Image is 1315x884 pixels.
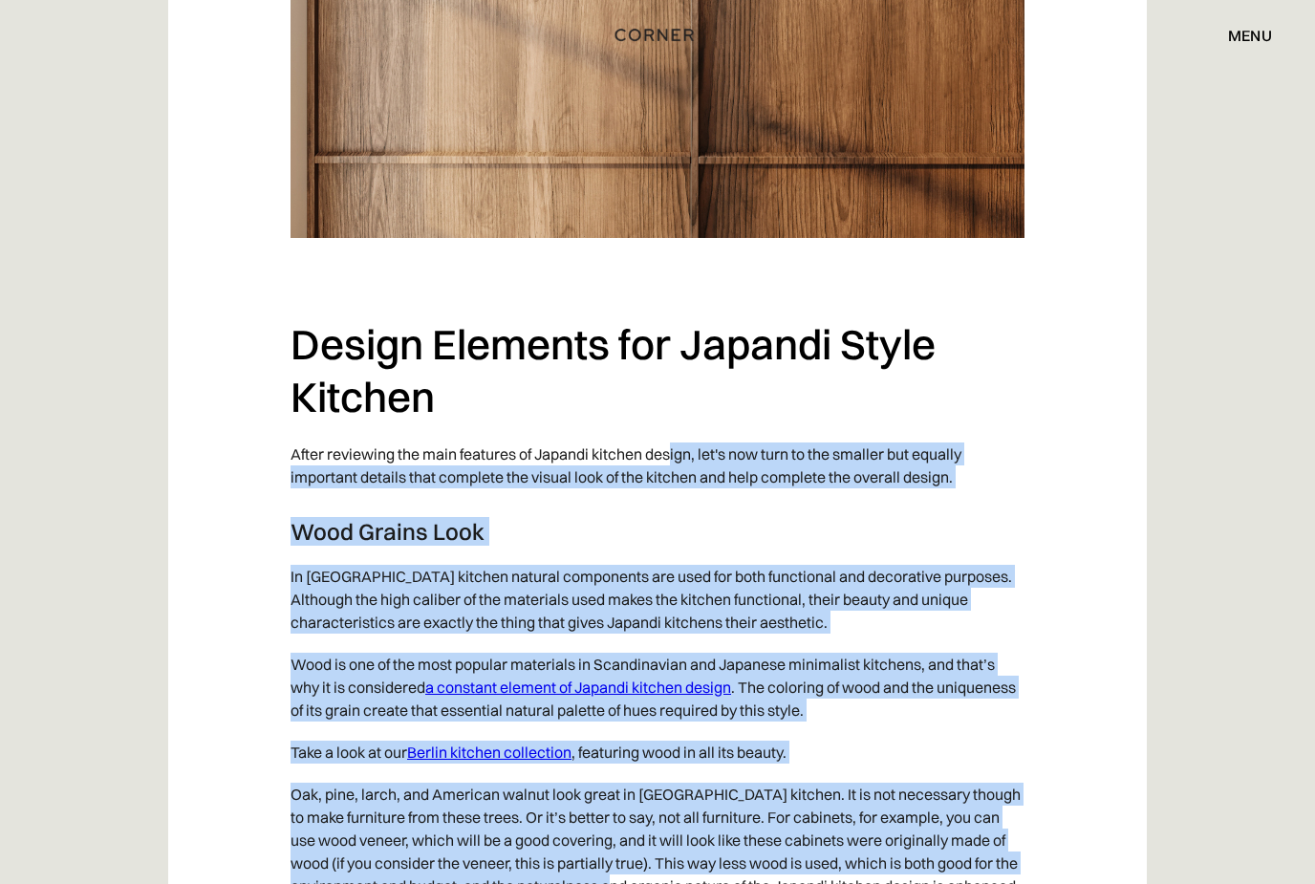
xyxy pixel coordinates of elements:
h2: Design Elements for Japandi Style Kitchen [291,319,1024,423]
p: Take a look at our , featuring wood in all its beauty. [291,732,1024,774]
a: a constant element of Japandi kitchen design [425,679,731,698]
div: menu [1228,28,1272,43]
a: Berlin kitchen collection [407,744,571,763]
p: Wood is one of the most popular materials in Scandinavian and Japanese minimalist kitchens, and t... [291,644,1024,732]
p: ‍ [291,258,1024,300]
a: home [592,23,724,48]
p: After reviewing the main features of Japandi kitchen design, let's now turn to the smaller but eq... [291,434,1024,499]
p: In [GEOGRAPHIC_DATA] kitchen natural components are used for both functional and decorative purpo... [291,556,1024,644]
div: menu [1209,19,1272,52]
h3: Wood Grains Look [291,518,1024,547]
